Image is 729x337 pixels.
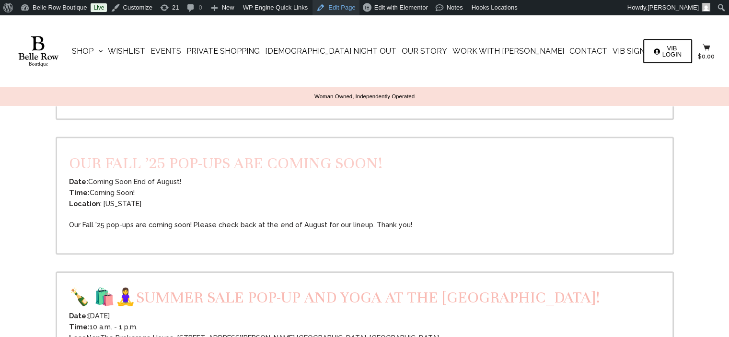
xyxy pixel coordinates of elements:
a: Shop [69,15,105,87]
a: $0.00 [698,44,715,59]
a: Contact [567,15,610,87]
p: Woman Owned, Independently Operated [19,93,710,100]
bdi: 0.00 [698,53,715,60]
a: 🍾 🛍️🧘‍♀️Summer Sale Pop-Up and Yoga at the [GEOGRAPHIC_DATA]! [69,288,600,307]
a: Live [91,3,107,12]
a: Work with [PERSON_NAME] [450,15,567,87]
span: [PERSON_NAME] [648,4,699,11]
nav: Main Navigation [69,15,660,87]
a: Events [148,15,184,87]
a: Our Fall ’25 pop-ups are coming soon! [69,153,382,173]
a: VIB LOGIN [643,39,692,63]
strong: Time: [69,188,90,197]
a: Private Shopping [184,15,263,87]
strong: Time: [69,323,90,331]
div: Coming Soon! [69,187,660,198]
div: 10 a.m. - 1 p.m. [69,321,660,332]
div: [DATE] [69,310,660,321]
a: VIB Sign Up [610,15,660,87]
strong: Date: [69,312,88,320]
span: Edit with Elementor [374,4,428,11]
strong: Date: [69,177,88,186]
span: VIB LOGIN [662,45,682,58]
a: [DEMOGRAPHIC_DATA] Night Out [263,15,399,87]
a: Our Story [399,15,450,87]
strong: Location [69,199,100,208]
div: Coming Soon End of August! [69,176,660,187]
span: $ [698,53,702,60]
p: Our Fall '25 pop-ups are coming soon! Please check back at the end of August for our lineup. Than... [69,219,412,230]
a: Wishlist [105,15,148,87]
div: : [US_STATE] [69,198,660,209]
img: Belle Row Boutique [14,36,62,67]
